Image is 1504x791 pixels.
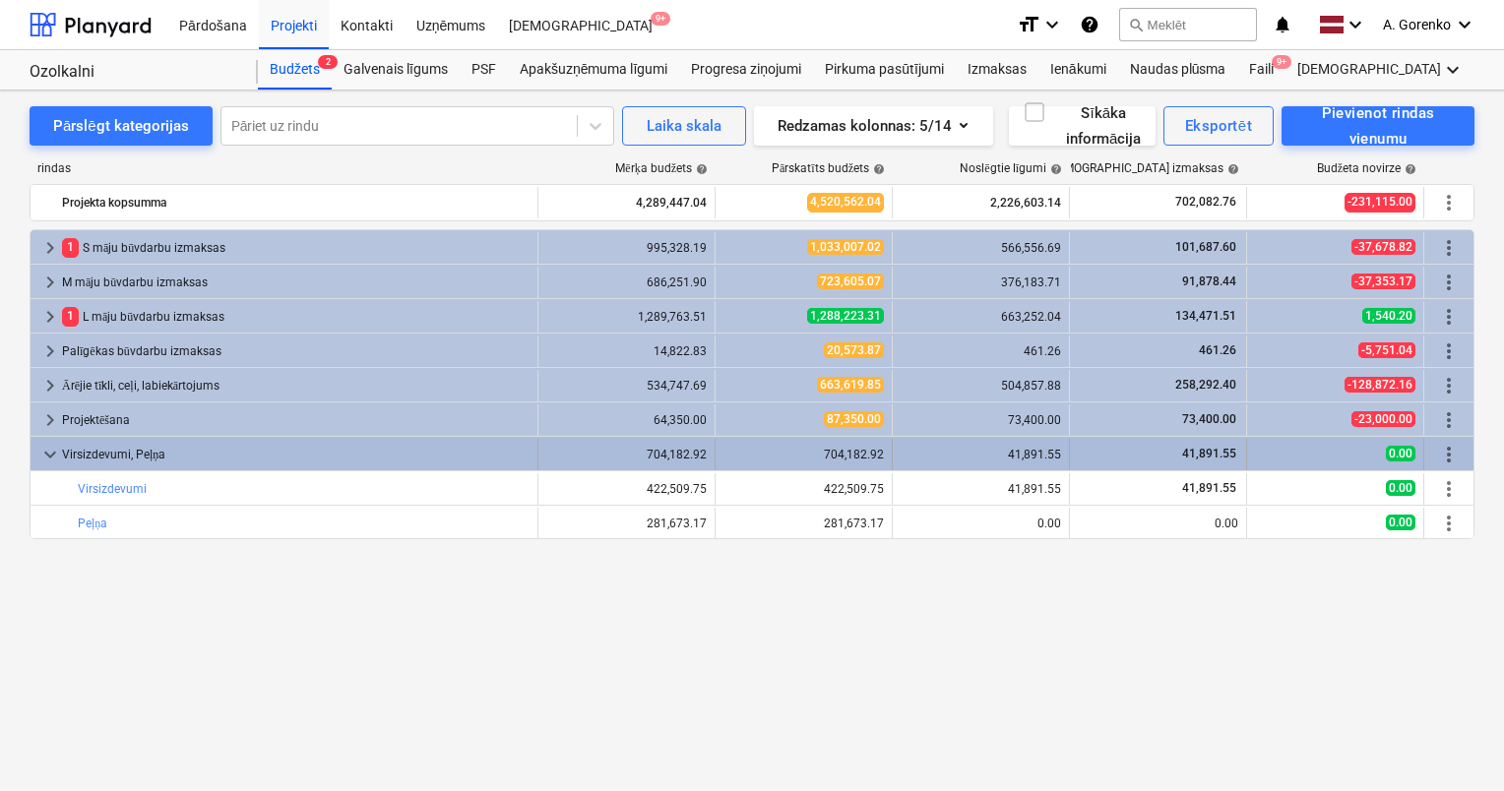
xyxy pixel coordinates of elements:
span: 702,082.76 [1173,194,1238,211]
button: Pārslēgt kategorijas [30,106,213,146]
div: 73,400.00 [901,413,1061,427]
div: 281,673.17 [546,517,707,530]
div: Pārslēgt kategorijas [53,113,189,139]
span: -23,000.00 [1351,411,1415,427]
span: search [1128,17,1144,32]
div: Faili [1237,50,1285,90]
div: 686,251.90 [546,275,707,289]
div: [DEMOGRAPHIC_DATA] izmaksas [1046,161,1239,176]
button: Meklēt [1119,8,1257,41]
div: 1,289,763.51 [546,310,707,324]
span: 73,400.00 [1180,412,1238,426]
div: 0.00 [901,517,1061,530]
span: Vairāk darbību [1437,305,1461,329]
div: rindas [30,161,539,176]
span: 41,891.55 [1180,447,1238,460]
span: 0.00 [1386,515,1415,530]
button: Laika skala [622,106,746,146]
i: format_size [1017,13,1040,36]
span: 1,033,007.02 [807,239,884,255]
button: Sīkāka informācija [1009,106,1156,146]
span: 723,605.07 [817,274,884,289]
span: 461.26 [1197,343,1238,357]
a: Galvenais līgums [332,50,460,90]
span: Vairāk darbību [1437,191,1461,214]
span: help [1223,163,1239,175]
i: keyboard_arrow_down [1040,13,1064,36]
div: 504,857.88 [901,379,1061,393]
div: 566,556.69 [901,241,1061,255]
span: -231,115.00 [1345,193,1415,212]
div: Budžeta novirze [1317,161,1416,176]
i: Zināšanu pamats [1080,13,1099,36]
div: Virsizdevumi, Peļņa [62,439,530,470]
span: 1 [62,307,79,326]
div: 704,182.92 [546,448,707,461]
span: 9+ [651,12,670,26]
span: 2 [318,55,338,69]
span: Vairāk darbību [1437,443,1461,466]
div: 461.26 [901,344,1061,358]
span: keyboard_arrow_right [38,305,62,329]
i: notifications [1273,13,1292,36]
div: Pārskatīts budžets [772,161,885,176]
div: Ozolkalni [30,62,234,83]
span: 9+ [1272,55,1291,69]
div: Projekta kopsumma [62,187,530,218]
span: Vairāk darbību [1437,339,1461,363]
div: 376,183.71 [901,275,1061,289]
div: 41,891.55 [901,448,1061,461]
a: Budžets2 [258,50,332,90]
div: Pievienot rindas vienumu [1303,100,1453,152]
span: -128,872.16 [1345,377,1415,393]
span: help [869,163,885,175]
span: 258,292.40 [1173,378,1238,392]
span: 87,350.00 [824,411,884,427]
span: help [1046,163,1062,175]
div: 663,252.04 [901,310,1061,324]
button: Redzamas kolonnas:5/14 [754,106,993,146]
span: help [692,163,708,175]
span: 101,687.60 [1173,240,1238,254]
div: Ārējie tīkli, ceļi, labiekārtojums [62,370,530,401]
i: keyboard_arrow_down [1441,58,1465,82]
div: M māju būvdarbu izmaksas [62,267,530,298]
div: 64,350.00 [546,413,707,427]
span: Vairāk darbību [1437,374,1461,397]
button: Eksportēt [1163,106,1274,146]
div: 41,891.55 [901,482,1061,496]
div: Palīgēkas būvdarbu izmaksas [62,335,530,367]
div: 2,226,603.14 [901,187,1061,218]
a: Ienākumi [1038,50,1118,90]
a: Virsizdevumi [78,482,147,496]
div: Budžets [258,50,332,90]
div: Pirkuma pasūtījumi [813,50,956,90]
span: 0.00 [1386,446,1415,461]
div: S māju būvdarbu izmaksas [62,232,530,264]
span: -37,678.82 [1351,239,1415,255]
div: 534,747.69 [546,379,707,393]
span: keyboard_arrow_right [38,408,62,432]
div: L māju būvdarbu izmaksas [62,301,530,333]
a: Naudas plūsma [1118,50,1238,90]
div: [DEMOGRAPHIC_DATA] [1285,50,1476,90]
div: 0.00 [1078,517,1238,530]
span: help [1401,163,1416,175]
a: Apakšuzņēmuma līgumi [508,50,679,90]
div: 995,328.19 [546,241,707,255]
span: keyboard_arrow_right [38,374,62,397]
span: Vairāk darbību [1437,408,1461,432]
span: 41,891.55 [1180,481,1238,495]
button: Pievienot rindas vienumu [1282,106,1474,146]
span: keyboard_arrow_right [38,236,62,260]
div: 14,822.83 [546,344,707,358]
div: Sīkāka informācija [1023,100,1141,152]
span: 0.00 [1386,480,1415,496]
span: 1 [62,238,79,257]
a: Izmaksas [956,50,1038,90]
span: keyboard_arrow_right [38,271,62,294]
a: Faili9+ [1237,50,1285,90]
